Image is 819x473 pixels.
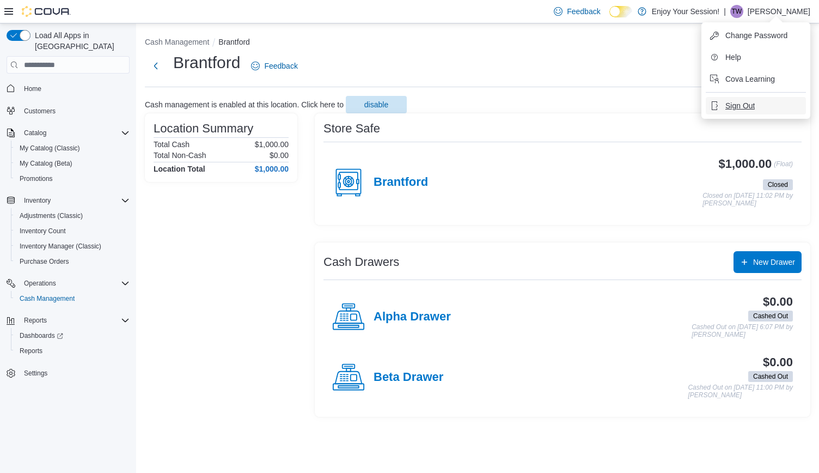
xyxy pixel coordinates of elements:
span: Catalog [24,129,46,137]
p: Enjoy Your Session! [652,5,720,18]
a: Promotions [15,172,57,185]
span: Feedback [264,60,297,71]
button: disable [346,96,407,113]
h3: $0.00 [763,356,793,369]
button: Inventory Manager (Classic) [11,239,134,254]
p: (Float) [774,157,793,177]
span: Adjustments (Classic) [20,211,83,220]
h1: Brantford [173,52,240,74]
span: TW [732,5,742,18]
span: Reports [15,344,130,357]
button: Operations [2,276,134,291]
a: Purchase Orders [15,255,74,268]
span: Purchase Orders [20,257,69,266]
button: Operations [20,277,60,290]
a: My Catalog (Beta) [15,157,77,170]
h6: Total Non-Cash [154,151,206,160]
a: Home [20,82,46,95]
nav: An example of EuiBreadcrumbs [145,37,810,50]
a: Dashboards [15,329,68,342]
h4: Alpha Drawer [374,310,451,324]
span: Cash Management [15,292,130,305]
span: Reports [20,314,130,327]
span: disable [364,99,388,110]
button: Inventory [2,193,134,208]
a: Customers [20,105,60,118]
span: Operations [24,279,56,288]
span: Change Password [725,30,787,41]
h3: Cash Drawers [323,256,399,269]
span: Customers [20,104,130,118]
button: My Catalog (Beta) [11,156,134,171]
button: Cova Learning [706,70,806,88]
span: Feedback [567,6,600,17]
p: Cashed Out on [DATE] 11:00 PM by [PERSON_NAME] [688,384,793,399]
p: Cashed Out on [DATE] 6:07 PM by [PERSON_NAME] [692,324,793,338]
button: Catalog [20,126,51,140]
button: Promotions [11,171,134,186]
a: Inventory Manager (Classic) [15,240,106,253]
span: Customers [24,107,56,116]
span: Cashed Out [753,372,788,381]
a: Cash Management [15,292,79,305]
input: Dark Mode [609,6,632,17]
button: Catalog [2,125,134,141]
button: Change Password [706,27,806,44]
span: My Catalog (Classic) [15,142,130,155]
span: Promotions [20,174,53,183]
span: Load All Apps in [GEOGRAPHIC_DATA] [30,30,130,52]
span: Adjustments (Classic) [15,209,130,222]
button: Purchase Orders [11,254,134,269]
span: Cova Learning [725,74,775,84]
p: $1,000.00 [255,140,289,149]
span: Inventory Manager (Classic) [15,240,130,253]
span: Settings [20,366,130,380]
span: Closed [763,179,793,190]
span: Reports [20,347,42,355]
h3: Store Safe [323,122,380,135]
h4: Brantford [374,175,428,190]
button: Cash Management [11,291,134,306]
a: Settings [20,367,52,380]
span: New Drawer [753,257,795,268]
button: Brantford [218,38,250,46]
img: Cova [22,6,71,17]
span: Home [24,84,41,93]
span: Operations [20,277,130,290]
span: Sign Out [725,100,755,111]
a: Feedback [247,55,302,77]
span: Closed [768,180,788,190]
span: Promotions [15,172,130,185]
button: Customers [2,103,134,119]
button: Reports [2,313,134,328]
p: $0.00 [270,151,289,160]
span: Cashed Out [753,311,788,321]
span: Home [20,81,130,95]
button: Reports [11,343,134,359]
span: Help [725,52,741,63]
span: Cash Management [20,294,75,303]
p: [PERSON_NAME] [748,5,810,18]
p: | [724,5,726,18]
button: New Drawer [734,251,802,273]
span: Inventory Manager (Classic) [20,242,101,251]
span: My Catalog (Classic) [20,144,80,153]
span: My Catalog (Beta) [15,157,130,170]
span: Cashed Out [748,311,793,322]
button: Help [706,48,806,66]
button: Inventory [20,194,55,207]
span: Inventory Count [20,227,66,235]
span: Dashboards [15,329,130,342]
span: Inventory [24,196,51,205]
h4: Location Total [154,165,205,173]
p: Closed on [DATE] 11:02 PM by [PERSON_NAME] [702,192,793,207]
span: Catalog [20,126,130,140]
h3: $0.00 [763,295,793,308]
p: Cash management is enabled at this location. Click here to [145,100,344,109]
nav: Complex example [7,76,130,409]
span: Reports [24,316,47,325]
a: Adjustments (Classic) [15,209,87,222]
a: Feedback [549,1,604,22]
div: Taylor Wilson [730,5,743,18]
button: Cash Management [145,38,209,46]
